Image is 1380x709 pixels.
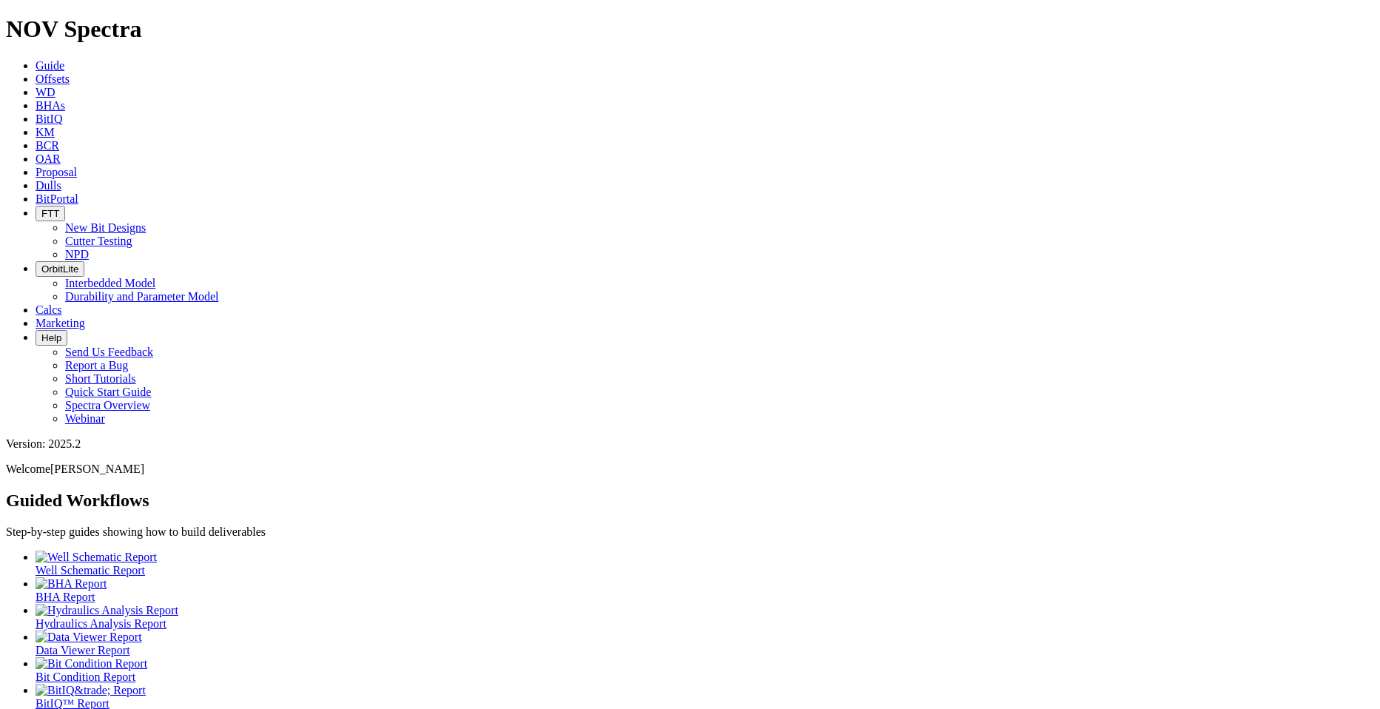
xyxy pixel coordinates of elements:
img: Well Schematic Report [36,551,157,564]
img: BitIQ&trade; Report [36,684,146,697]
a: KM [36,126,55,138]
a: Dulls [36,179,61,192]
a: Short Tutorials [65,372,136,385]
a: BCR [36,139,59,152]
a: OAR [36,152,61,165]
span: Help [41,332,61,343]
p: Step-by-step guides showing how to build deliverables [6,525,1374,539]
a: Quick Start Guide [65,386,151,398]
a: Cutter Testing [65,235,132,247]
img: Bit Condition Report [36,657,147,671]
a: Spectra Overview [65,399,150,411]
button: FTT [36,206,65,221]
a: Send Us Feedback [65,346,153,358]
a: BitPortal [36,192,78,205]
button: Help [36,330,67,346]
span: OrbitLite [41,263,78,275]
span: Hydraulics Analysis Report [36,617,166,630]
a: Offsets [36,73,70,85]
h2: Guided Workflows [6,491,1374,511]
button: OrbitLite [36,261,84,277]
a: Well Schematic Report Well Schematic Report [36,551,1374,577]
a: New Bit Designs [65,221,146,234]
a: BHA Report BHA Report [36,577,1374,603]
span: BHA Report [36,591,95,603]
span: [PERSON_NAME] [50,463,144,475]
a: Bit Condition Report Bit Condition Report [36,657,1374,683]
h1: NOV Spectra [6,16,1374,43]
div: Version: 2025.2 [6,437,1374,451]
a: Hydraulics Analysis Report Hydraulics Analysis Report [36,604,1374,630]
span: Well Schematic Report [36,564,145,577]
a: Proposal [36,166,77,178]
a: Webinar [65,412,105,425]
a: WD [36,86,55,98]
a: Data Viewer Report Data Viewer Report [36,631,1374,656]
a: Report a Bug [65,359,128,372]
a: Interbedded Model [65,277,155,289]
img: Hydraulics Analysis Report [36,604,178,617]
p: Welcome [6,463,1374,476]
a: Guide [36,59,64,72]
a: Durability and Parameter Model [65,290,219,303]
a: BHAs [36,99,65,112]
span: FTT [41,208,59,219]
a: Calcs [36,303,62,316]
img: Data Viewer Report [36,631,142,644]
a: NPD [65,248,89,261]
a: BitIQ [36,112,62,125]
span: Bit Condition Report [36,671,135,683]
span: Data Viewer Report [36,644,130,656]
a: Marketing [36,317,85,329]
img: BHA Report [36,577,107,591]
